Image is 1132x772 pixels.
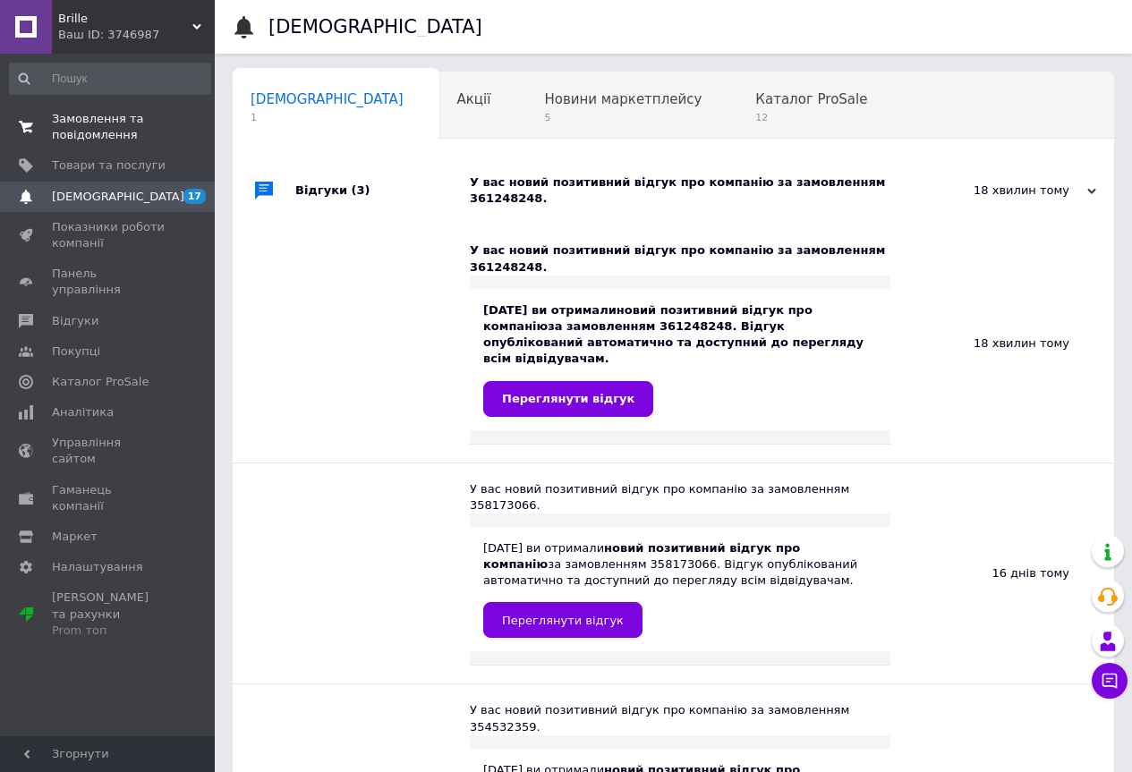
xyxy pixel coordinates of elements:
[52,189,184,205] span: [DEMOGRAPHIC_DATA]
[52,266,166,298] span: Панель управління
[52,435,166,467] span: Управління сайтом
[544,91,702,107] span: Новини маркетплейсу
[52,111,166,143] span: Замовлення та повідомлення
[52,344,100,360] span: Покупці
[502,392,634,405] span: Переглянути відгук
[544,111,702,124] span: 5
[483,381,653,417] a: Переглянути відгук
[890,225,1114,462] div: 18 хвилин тому
[483,602,643,638] a: Переглянути відгук
[52,313,98,329] span: Відгуки
[52,559,143,575] span: Налаштування
[917,182,1096,199] div: 18 хвилин тому
[457,91,491,107] span: Акції
[52,157,166,174] span: Товари та послуги
[470,174,917,207] div: У вас новий позитивний відгук про компанію за замовленням 361248248.
[295,157,470,225] div: Відгуки
[502,614,624,627] span: Переглянути відгук
[52,219,166,251] span: Показники роботи компанії
[251,111,404,124] span: 1
[9,63,211,95] input: Пошук
[52,482,166,514] span: Гаманець компанії
[755,91,867,107] span: Каталог ProSale
[470,481,890,513] div: У вас новий позитивний відгук про компанію за замовленням 358173066.
[483,540,877,639] div: [DATE] ви отримали за замовленням 358173066. Відгук опублікований автоматично та доступний до пер...
[183,189,206,204] span: 17
[483,302,877,417] div: [DATE] ви отримали за замовленням 361248248. Відгук опублікований автоматично та доступний до пер...
[268,16,482,38] h1: [DEMOGRAPHIC_DATA]
[470,242,890,275] div: У вас новий позитивний відгук про компанію за замовленням 361248248.
[890,463,1114,684] div: 16 днів тому
[52,590,166,639] span: [PERSON_NAME] та рахунки
[52,374,149,390] span: Каталог ProSale
[483,303,813,333] b: новий позитивний відгук про компанію
[470,702,890,734] div: У вас новий позитивний відгук про компанію за замовленням 354532359.
[52,404,114,420] span: Аналітика
[352,183,370,197] span: (3)
[755,111,867,124] span: 12
[58,27,215,43] div: Ваш ID: 3746987
[52,529,98,545] span: Маркет
[58,11,192,27] span: Brille
[1092,663,1128,699] button: Чат з покупцем
[483,541,800,571] b: новий позитивний відгук про компанію
[52,623,166,639] div: Prom топ
[251,91,404,107] span: [DEMOGRAPHIC_DATA]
